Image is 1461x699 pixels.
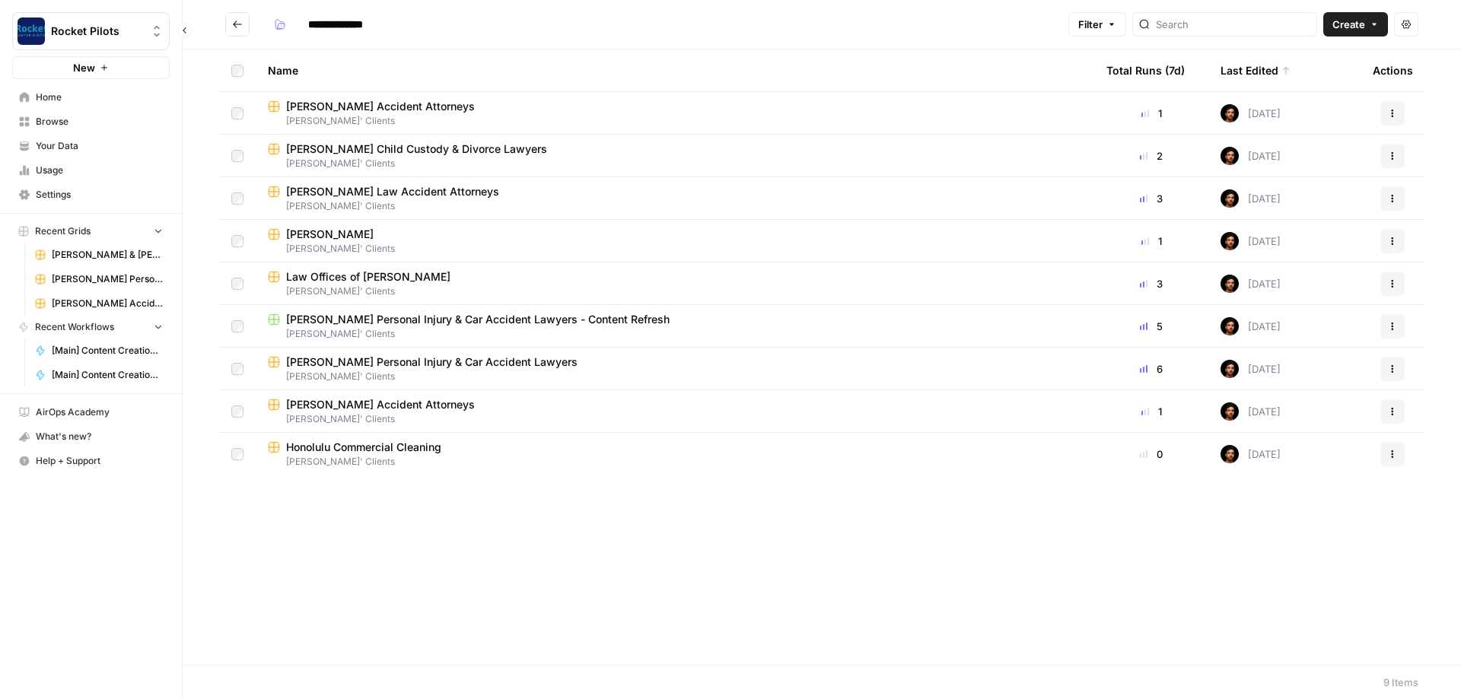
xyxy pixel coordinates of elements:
div: 9 Items [1383,675,1418,690]
div: 3 [1106,276,1196,291]
div: [DATE] [1221,402,1281,421]
div: 1 [1106,106,1196,121]
div: What's new? [13,425,169,448]
a: [PERSON_NAME] Child Custody & Divorce Lawyers[PERSON_NAME]' Clients [268,141,1082,170]
span: [PERSON_NAME] [286,227,374,242]
a: [PERSON_NAME] Accident Attorneys [28,291,170,316]
span: Create [1332,17,1365,32]
span: Recent Workflows [35,320,114,334]
button: Help + Support [12,449,170,473]
img: wt756mygx0n7rybn42vblmh42phm [1221,104,1239,122]
div: [DATE] [1221,104,1281,122]
span: Your Data [36,139,163,153]
input: Search [1156,17,1310,32]
span: [PERSON_NAME]' Clients [268,284,1082,298]
div: [DATE] [1221,189,1281,208]
span: [PERSON_NAME] Law Accident Attorneys [286,184,499,199]
a: Home [12,85,170,110]
button: New [12,56,170,79]
span: Browse [36,115,163,129]
div: Total Runs (7d) [1106,49,1185,91]
button: What's new? [12,424,170,449]
a: [Main] Content Creation Brief [28,338,170,363]
span: [PERSON_NAME] Personal Injury & Car Accident Lawyers [286,354,578,370]
div: Name [268,49,1082,91]
div: 0 [1106,446,1196,462]
div: [DATE] [1221,445,1281,463]
a: Law Offices of [PERSON_NAME][PERSON_NAME]' Clients [268,269,1082,298]
span: Home [36,91,163,104]
span: AirOps Academy [36,405,163,419]
span: Rocket Pilots [51,24,143,39]
div: 1 [1106,234,1196,249]
a: [PERSON_NAME] Personal Injury & Car Accident Lawyers [28,267,170,291]
img: wt756mygx0n7rybn42vblmh42phm [1221,275,1239,293]
div: [DATE] [1221,232,1281,250]
a: Honolulu Commercial Cleaning[PERSON_NAME]' Clients [268,440,1082,469]
div: 3 [1106,191,1196,206]
span: [PERSON_NAME] Personal Injury & Car Accident Lawyers - Content Refresh [286,312,670,327]
span: [PERSON_NAME] & [PERSON_NAME] [US_STATE] Car Accident Lawyers [52,248,163,262]
span: [PERSON_NAME]' Clients [268,199,1082,213]
span: New [73,60,95,75]
button: Recent Workflows [12,316,170,338]
span: [PERSON_NAME]' Clients [268,157,1082,170]
div: [DATE] [1221,317,1281,335]
span: [PERSON_NAME]' Clients [268,114,1082,128]
a: [PERSON_NAME] Personal Injury & Car Accident Lawyers - Content Refresh[PERSON_NAME]' Clients [268,312,1082,341]
div: 5 [1106,319,1196,334]
div: [DATE] [1221,275,1281,293]
a: [PERSON_NAME] Personal Injury & Car Accident Lawyers[PERSON_NAME]' Clients [268,354,1082,383]
span: [PERSON_NAME]' Clients [268,327,1082,341]
a: Your Data [12,134,170,158]
div: Actions [1373,49,1413,91]
a: AirOps Academy [12,400,170,424]
div: 1 [1106,404,1196,419]
div: 6 [1106,361,1196,377]
img: wt756mygx0n7rybn42vblmh42phm [1221,360,1239,378]
span: Usage [36,164,163,177]
button: Create [1323,12,1388,37]
img: wt756mygx0n7rybn42vblmh42phm [1221,402,1239,421]
img: wt756mygx0n7rybn42vblmh42phm [1221,232,1239,250]
span: [PERSON_NAME] Child Custody & Divorce Lawyers [286,141,547,157]
span: [Main] Content Creation Article [52,368,163,382]
span: Filter [1078,17,1103,32]
button: Go back [225,12,250,37]
button: Filter [1068,12,1126,37]
button: Recent Grids [12,220,170,243]
span: [PERSON_NAME]' Clients [268,370,1082,383]
img: wt756mygx0n7rybn42vblmh42phm [1221,189,1239,208]
span: Honolulu Commercial Cleaning [286,440,441,455]
div: [DATE] [1221,147,1281,165]
span: [PERSON_NAME]' Clients [268,412,1082,426]
span: [Main] Content Creation Brief [52,344,163,357]
div: 2 [1106,148,1196,164]
img: wt756mygx0n7rybn42vblmh42phm [1221,317,1239,335]
span: [PERSON_NAME] Accident Attorneys [286,99,475,114]
span: [PERSON_NAME] Accident Attorneys [286,397,475,412]
a: [PERSON_NAME] Accident Attorneys[PERSON_NAME]' Clients [268,397,1082,426]
div: Last Edited [1221,49,1291,91]
img: wt756mygx0n7rybn42vblmh42phm [1221,147,1239,165]
div: [DATE] [1221,360,1281,378]
a: [PERSON_NAME][PERSON_NAME]' Clients [268,227,1082,256]
span: Law Offices of [PERSON_NAME] [286,269,450,284]
span: [PERSON_NAME]' Clients [268,455,1082,469]
a: Browse [12,110,170,134]
img: wt756mygx0n7rybn42vblmh42phm [1221,445,1239,463]
span: Recent Grids [35,224,91,238]
img: Rocket Pilots Logo [18,17,45,45]
a: Settings [12,183,170,207]
span: [PERSON_NAME]' Clients [268,242,1082,256]
button: Workspace: Rocket Pilots [12,12,170,50]
a: Usage [12,158,170,183]
a: [PERSON_NAME] Accident Attorneys[PERSON_NAME]' Clients [268,99,1082,128]
a: [PERSON_NAME] & [PERSON_NAME] [US_STATE] Car Accident Lawyers [28,243,170,267]
span: Settings [36,188,163,202]
span: [PERSON_NAME] Personal Injury & Car Accident Lawyers [52,272,163,286]
a: [PERSON_NAME] Law Accident Attorneys[PERSON_NAME]' Clients [268,184,1082,213]
span: Help + Support [36,454,163,468]
span: [PERSON_NAME] Accident Attorneys [52,297,163,310]
a: [Main] Content Creation Article [28,363,170,387]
